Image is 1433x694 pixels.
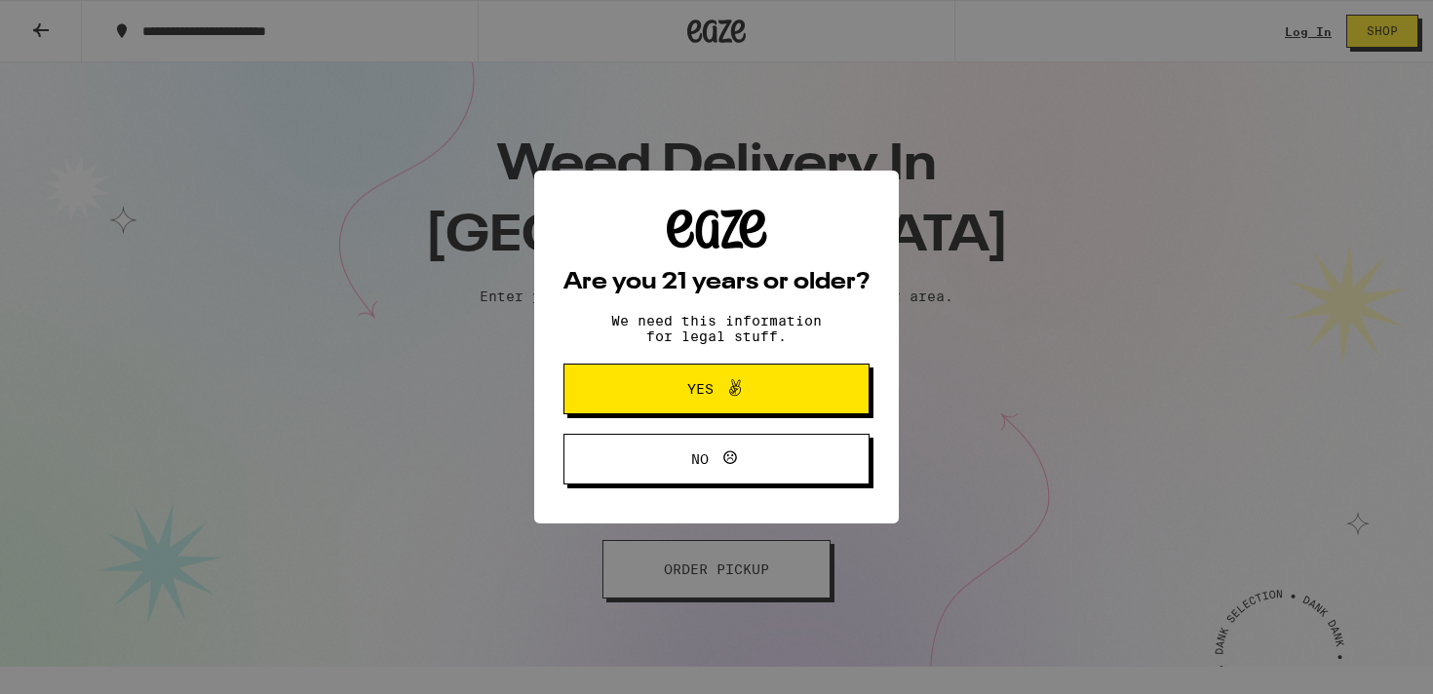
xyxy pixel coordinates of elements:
span: Yes [687,382,714,396]
p: We need this information for legal stuff. [595,313,838,344]
button: No [563,434,870,484]
h2: Are you 21 years or older? [563,271,870,294]
button: Yes [563,364,870,414]
span: No [691,452,709,466]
